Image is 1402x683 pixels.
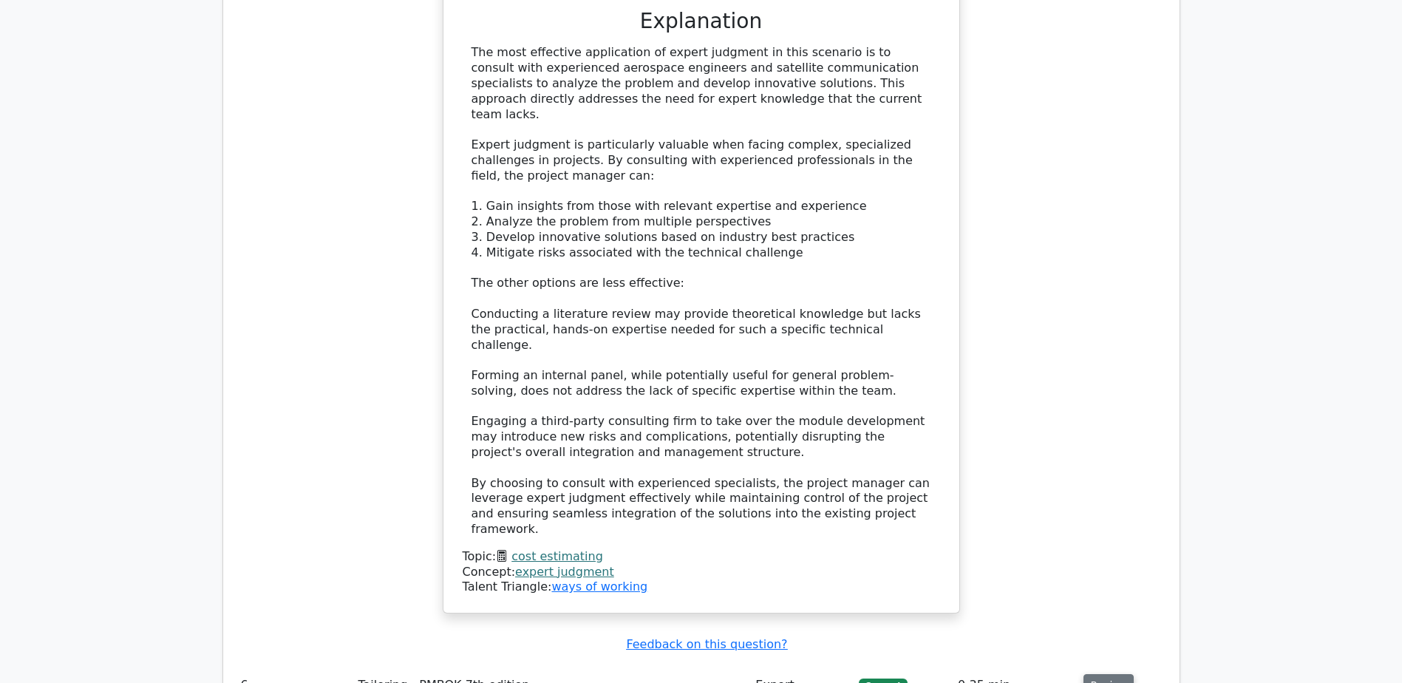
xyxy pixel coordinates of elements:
a: cost estimating [511,549,603,563]
div: Topic: [463,549,940,565]
a: ways of working [551,580,647,594]
div: Concept: [463,565,940,580]
a: Feedback on this question? [626,637,787,651]
div: The most effective application of expert judgment in this scenario is to consult with experienced... [472,45,931,537]
div: Talent Triangle: [463,549,940,595]
h3: Explanation [472,9,931,34]
a: expert judgment [515,565,614,579]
